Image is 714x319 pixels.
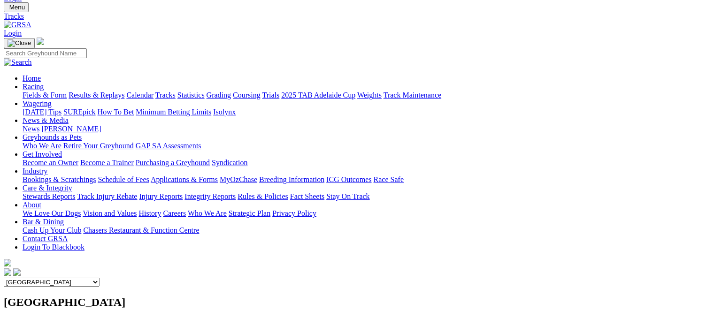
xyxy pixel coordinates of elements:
[272,209,316,217] a: Privacy Policy
[23,133,82,141] a: Greyhounds as Pets
[23,209,710,218] div: About
[23,226,710,235] div: Bar & Dining
[23,83,44,91] a: Racing
[80,159,134,167] a: Become a Trainer
[23,99,52,107] a: Wagering
[23,184,72,192] a: Care & Integrity
[126,91,154,99] a: Calendar
[4,21,31,29] img: GRSA
[23,116,69,124] a: News & Media
[23,192,710,201] div: Care & Integrity
[136,142,201,150] a: GAP SA Assessments
[23,201,41,209] a: About
[262,91,279,99] a: Trials
[83,209,137,217] a: Vision and Values
[23,218,64,226] a: Bar & Dining
[229,209,270,217] a: Strategic Plan
[23,91,67,99] a: Fields & Form
[281,91,355,99] a: 2025 TAB Adelaide Cup
[83,226,199,234] a: Chasers Restaurant & Function Centre
[220,175,257,183] a: MyOzChase
[63,142,134,150] a: Retire Your Greyhound
[23,175,96,183] a: Bookings & Scratchings
[23,74,41,82] a: Home
[23,167,47,175] a: Industry
[213,108,236,116] a: Isolynx
[4,12,710,21] a: Tracks
[373,175,403,183] a: Race Safe
[13,268,21,276] img: twitter.svg
[98,175,149,183] a: Schedule of Fees
[4,268,11,276] img: facebook.svg
[212,159,247,167] a: Syndication
[23,243,84,251] a: Login To Blackbook
[151,175,218,183] a: Applications & Forms
[184,192,236,200] a: Integrity Reports
[9,4,25,11] span: Menu
[23,125,39,133] a: News
[188,209,227,217] a: Who We Are
[4,296,710,309] h2: [GEOGRAPHIC_DATA]
[384,91,441,99] a: Track Maintenance
[23,108,61,116] a: [DATE] Tips
[77,192,137,200] a: Track Injury Rebate
[136,159,210,167] a: Purchasing a Greyhound
[326,192,369,200] a: Stay On Track
[4,2,29,12] button: Toggle navigation
[4,58,32,67] img: Search
[23,175,710,184] div: Industry
[23,125,710,133] div: News & Media
[41,125,101,133] a: [PERSON_NAME]
[138,209,161,217] a: History
[4,29,22,37] a: Login
[207,91,231,99] a: Grading
[23,159,78,167] a: Become an Owner
[238,192,288,200] a: Rules & Policies
[23,108,710,116] div: Wagering
[23,150,62,158] a: Get Involved
[163,209,186,217] a: Careers
[139,192,183,200] a: Injury Reports
[98,108,134,116] a: How To Bet
[37,38,44,45] img: logo-grsa-white.png
[69,91,124,99] a: Results & Replays
[23,142,710,150] div: Greyhounds as Pets
[23,209,81,217] a: We Love Our Dogs
[8,39,31,47] img: Close
[4,48,87,58] input: Search
[23,235,68,243] a: Contact GRSA
[290,192,324,200] a: Fact Sheets
[177,91,205,99] a: Statistics
[155,91,176,99] a: Tracks
[23,142,61,150] a: Who We Are
[23,226,81,234] a: Cash Up Your Club
[357,91,382,99] a: Weights
[4,259,11,266] img: logo-grsa-white.png
[4,38,35,48] button: Toggle navigation
[63,108,95,116] a: SUREpick
[259,175,324,183] a: Breeding Information
[233,91,261,99] a: Coursing
[23,159,710,167] div: Get Involved
[326,175,371,183] a: ICG Outcomes
[23,91,710,99] div: Racing
[136,108,211,116] a: Minimum Betting Limits
[23,192,75,200] a: Stewards Reports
